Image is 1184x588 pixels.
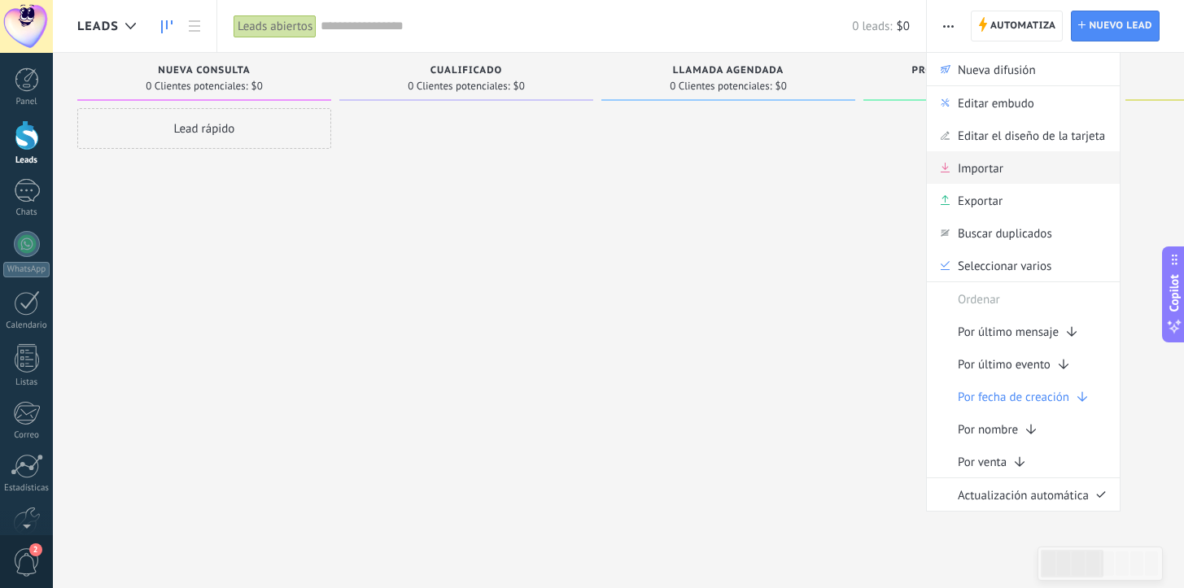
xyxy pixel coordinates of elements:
[408,81,509,91] span: 0 Clientes potenciales:
[897,19,910,34] span: $0
[1071,11,1160,41] a: Nuevo lead
[251,81,263,91] span: $0
[958,86,1034,119] span: Editar embudo
[513,81,525,91] span: $0
[77,19,119,34] span: Leads
[958,151,1003,184] span: Importar
[1089,11,1152,41] span: Nuevo lead
[234,15,317,38] div: Leads abiertos
[670,81,771,91] span: 0 Clientes potenciales:
[609,65,847,79] div: Llamada agendada
[937,11,960,41] button: Más
[3,207,50,218] div: Chats
[958,347,1051,380] span: Por último evento
[85,65,323,79] div: Nueva consulta
[29,543,42,556] span: 2
[958,478,1089,511] span: Actualización automática
[958,445,1007,477] span: Por venta
[3,97,50,107] div: Panel
[158,65,250,76] span: Nueva consulta
[3,155,50,166] div: Leads
[673,65,784,76] span: Llamada agendada
[958,249,1051,281] span: Seleccionar varios
[958,216,1052,249] span: Buscar duplicados
[1166,274,1182,311] span: Copilot
[3,320,50,331] div: Calendario
[990,11,1056,41] span: Automatiza
[958,119,1105,151] span: Editar el diseño de la tarjeta
[852,19,892,34] span: 0 leads:
[146,81,247,91] span: 0 Clientes potenciales:
[347,65,585,79] div: Cualificado
[912,65,1069,76] span: Propuesta en preparación
[958,380,1069,412] span: Por fecha de creación
[958,53,1036,85] span: Nueva difusión
[3,483,50,494] div: Estadísticas
[872,65,1109,79] div: Propuesta en preparación
[775,81,787,91] span: $0
[958,184,1003,216] span: Exportar
[77,108,331,149] div: Lead rápido
[3,262,50,277] div: WhatsApp
[958,412,1018,445] span: Por nombre
[971,11,1064,41] a: Automatiza
[3,377,50,388] div: Listas
[958,282,1000,315] span: Ordenar
[181,11,208,42] a: Lista
[3,430,50,441] div: Correo
[153,11,181,42] a: Leads
[958,315,1059,347] span: Por último mensaje
[430,65,503,76] span: Cualificado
